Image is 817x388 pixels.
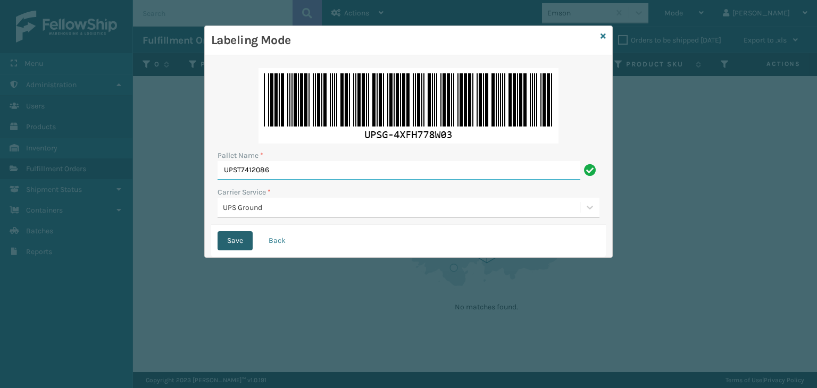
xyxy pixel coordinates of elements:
h3: Labeling Mode [211,32,596,48]
label: Carrier Service [218,187,271,198]
button: Back [259,231,295,250]
img: c8hbWl42kQAAAABJRU5ErkJggg== [259,68,558,144]
button: Save [218,231,253,250]
div: UPS Ground [223,202,581,213]
label: Pallet Name [218,150,263,161]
